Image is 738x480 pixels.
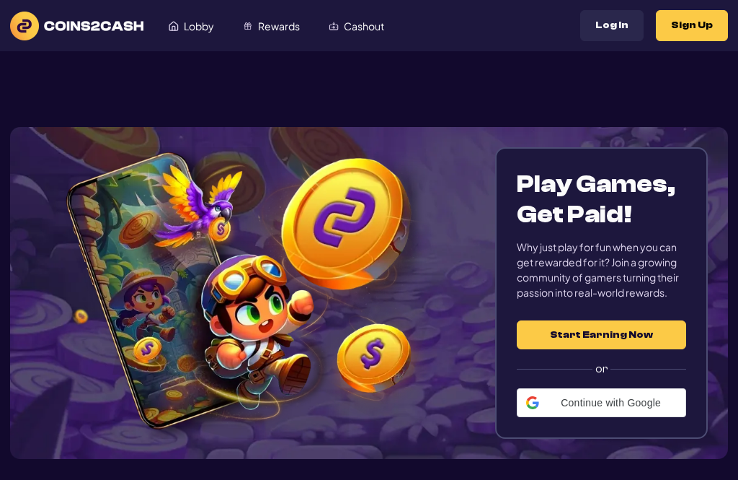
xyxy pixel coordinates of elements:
div: Why just play for fun when you can get rewarded for it? Join a growing community of gamers turnin... [517,240,686,300]
span: Cashout [344,21,384,31]
button: Start Earning Now [517,320,686,349]
button: Log In [580,10,644,41]
div: Continue with Google [517,388,686,417]
span: Rewards [258,21,300,31]
h1: Play Games, Get Paid! [517,169,686,230]
img: Lobby [169,21,179,31]
img: logo text [10,12,143,40]
a: Lobby [154,12,228,40]
img: Cashout [329,21,339,31]
a: Cashout [314,12,399,40]
button: Sign Up [656,10,728,41]
label: or [517,349,686,388]
img: Rewards [243,21,253,31]
a: Rewards [228,12,314,40]
span: Continue with Google [545,397,677,409]
span: Lobby [184,21,214,31]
